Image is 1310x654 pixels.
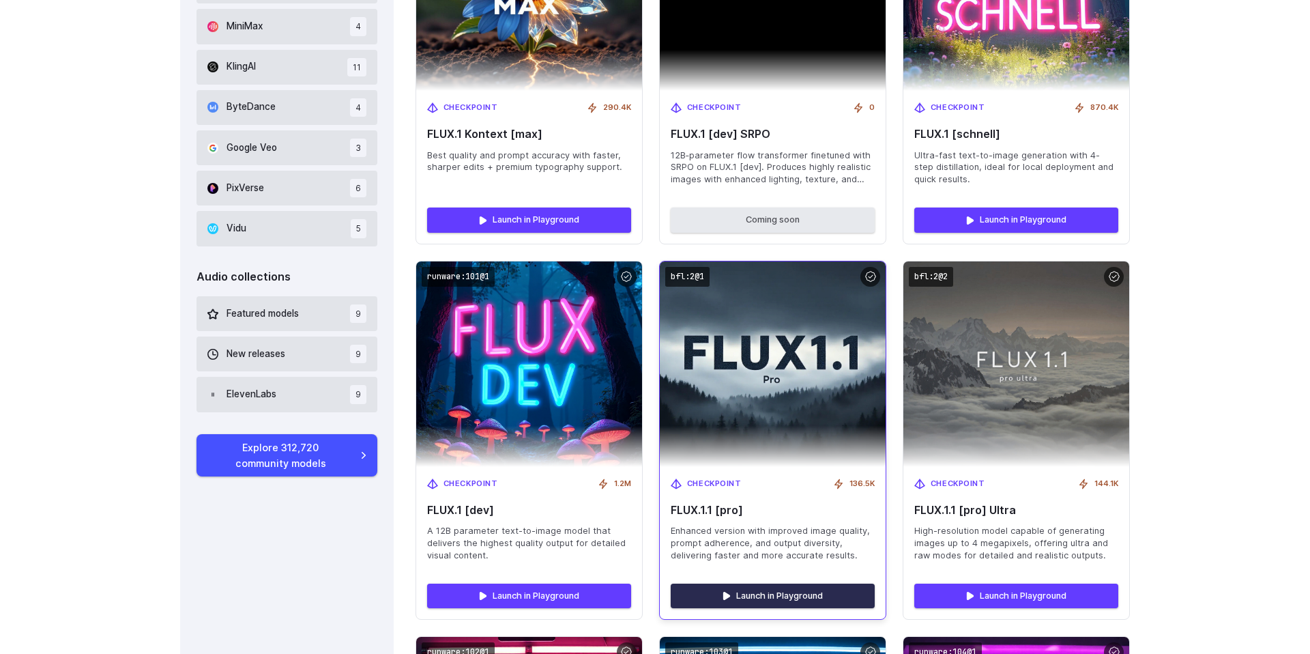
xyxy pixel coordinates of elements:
span: KlingAI [227,59,256,74]
span: ByteDance [227,100,276,115]
span: PixVerse [227,181,264,196]
button: MiniMax 4 [196,9,377,44]
a: Launch in Playground [427,584,631,608]
a: Launch in Playground [914,208,1118,232]
span: 9 [350,304,366,323]
span: A 12B parameter text-to-image model that delivers the highest quality output for detailed visual ... [427,525,631,562]
span: 9 [350,385,366,403]
span: FLUX.1 [dev] [427,504,631,517]
div: Audio collections [196,268,377,286]
span: Checkpoint [443,478,498,490]
button: PixVerse 6 [196,171,377,205]
span: 4 [350,17,366,35]
span: MiniMax [227,19,263,34]
span: 5 [351,219,366,238]
span: 11 [347,58,366,76]
span: Checkpoint [443,102,498,114]
button: Coming soon [671,208,875,232]
span: FLUX.1.1 [pro] [671,504,875,517]
span: Checkpoint [687,102,742,114]
img: FLUX.1.1 [pro] [648,251,897,477]
span: Enhanced version with improved image quality, prompt adherence, and output diversity, delivering ... [671,525,875,562]
span: ElevenLabs [227,387,276,402]
a: Launch in Playground [914,584,1118,608]
span: Best quality and prompt accuracy with faster, sharper edits + premium typography support. [427,150,631,174]
span: 9 [350,345,366,363]
span: Checkpoint [931,478,985,490]
code: runware:101@1 [422,267,495,287]
button: Featured models 9 [196,296,377,331]
span: FLUX.1 [schnell] [914,128,1118,141]
span: Checkpoint [687,478,742,490]
span: New releases [227,347,285,362]
span: 12B‑parameter flow transformer finetuned with SRPO on FLUX.1 [dev]. Produces highly realistic ima... [671,150,875,186]
span: 0 [869,102,875,114]
span: 290.4K [603,102,631,114]
img: FLUX.1.1 [pro] Ultra [903,261,1129,467]
span: FLUX.1.1 [pro] Ultra [914,504,1118,517]
span: Google Veo [227,141,277,156]
span: FLUX.1 Kontext [max] [427,128,631,141]
span: Vidu [227,221,246,236]
span: 6 [350,179,366,197]
button: Google Veo 3 [196,130,377,165]
button: Vidu 5 [196,211,377,246]
span: Checkpoint [931,102,985,114]
button: New releases 9 [196,337,377,371]
img: FLUX.1 [dev] [416,261,642,467]
button: ByteDance 4 [196,90,377,125]
span: Featured models [227,307,299,322]
a: Launch in Playground [671,584,875,608]
button: ElevenLabs 9 [196,377,377,412]
span: 870.4K [1090,102,1118,114]
span: 1.2M [614,478,631,490]
span: 136.5K [849,478,875,490]
span: 4 [350,98,366,117]
a: Launch in Playground [427,208,631,232]
span: 3 [350,139,366,157]
button: KlingAI 11 [196,50,377,85]
code: bfl:2@2 [909,267,953,287]
span: 144.1K [1094,478,1118,490]
span: FLUX.1 [dev] SRPO [671,128,875,141]
code: bfl:2@1 [665,267,710,287]
span: High-resolution model capable of generating images up to 4 megapixels, offering ultra and raw mod... [914,525,1118,562]
a: Explore 312,720 community models [196,434,377,477]
span: Ultra-fast text-to-image generation with 4-step distillation, ideal for local deployment and quic... [914,150,1118,186]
